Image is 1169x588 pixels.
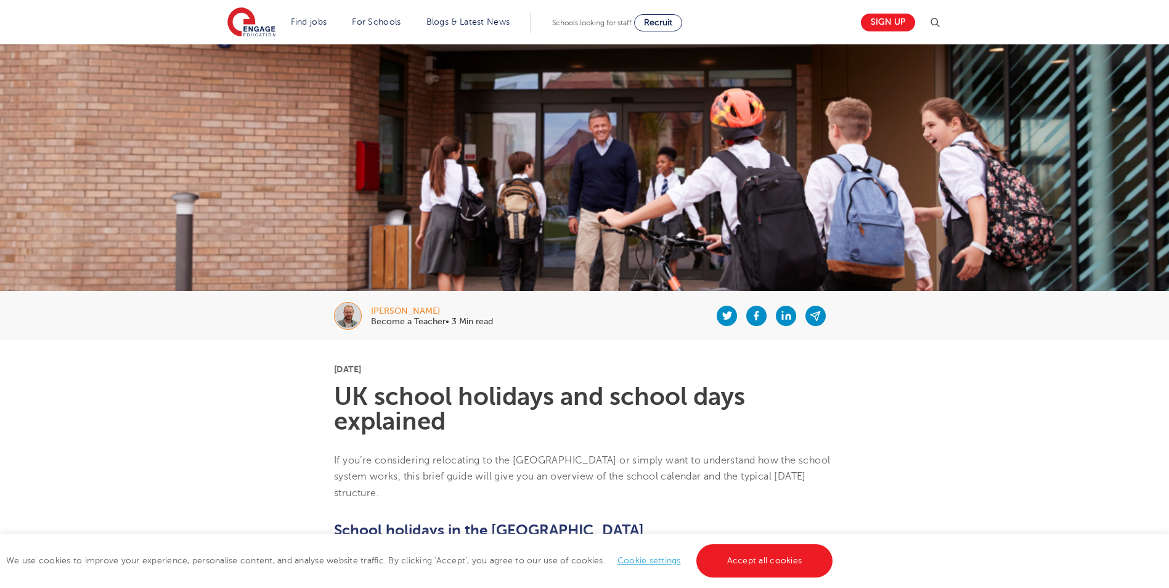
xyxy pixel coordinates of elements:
span: Schools looking for staff [552,18,632,27]
a: For Schools [352,17,401,27]
a: Recruit [634,14,682,31]
span: We use cookies to improve your experience, personalise content, and analyse website traffic. By c... [6,556,836,565]
img: Engage Education [227,7,275,38]
span: Recruit [644,18,672,27]
b: School holidays in the [GEOGRAPHIC_DATA] [334,521,644,539]
a: Accept all cookies [696,544,833,578]
p: [DATE] [334,365,835,374]
a: Cookie settings [617,556,681,565]
span: If you’re considering relocating to the [GEOGRAPHIC_DATA] or simply want to understand how the sc... [334,455,830,499]
a: Blogs & Latest News [426,17,510,27]
p: Become a Teacher• 3 Min read [371,317,493,326]
a: Sign up [861,14,915,31]
h1: UK school holidays and school days explained [334,385,835,434]
a: Find jobs [291,17,327,27]
div: [PERSON_NAME] [371,307,493,316]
